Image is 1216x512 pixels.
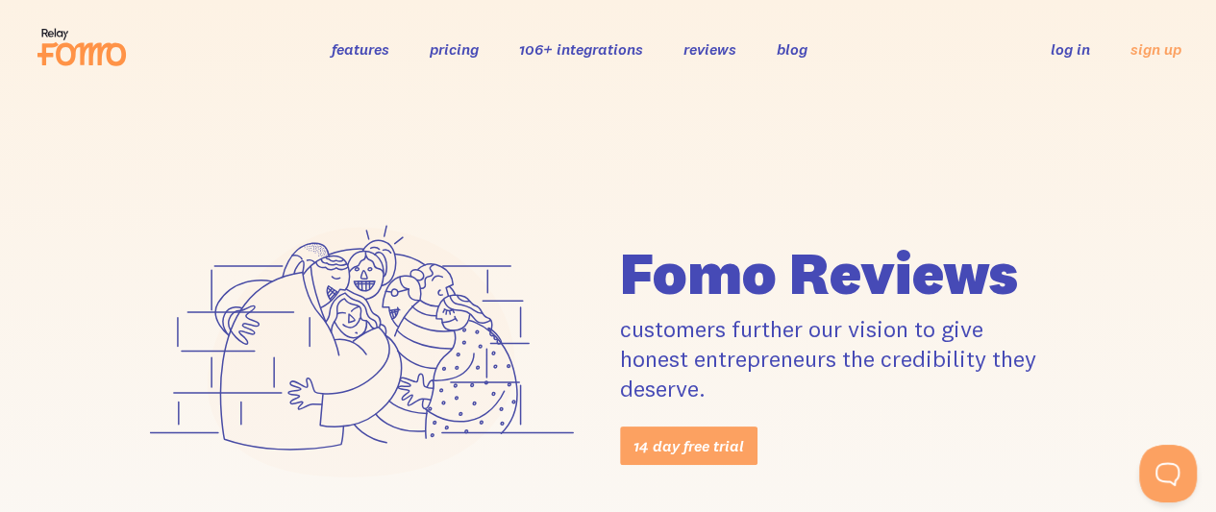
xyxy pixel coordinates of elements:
a: blog [777,39,807,59]
a: sign up [1130,39,1181,60]
a: pricing [430,39,479,59]
a: log in [1051,39,1090,59]
a: 106+ integrations [519,39,643,59]
iframe: Help Scout Beacon - Open [1139,445,1197,502]
a: features [332,39,389,59]
a: reviews [683,39,736,59]
p: customers further our vision to give honest entrepreneurs the credibility they deserve. [620,314,1090,404]
h1: Fomo Reviews [620,243,1090,303]
a: 14 day free trial [620,427,757,465]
